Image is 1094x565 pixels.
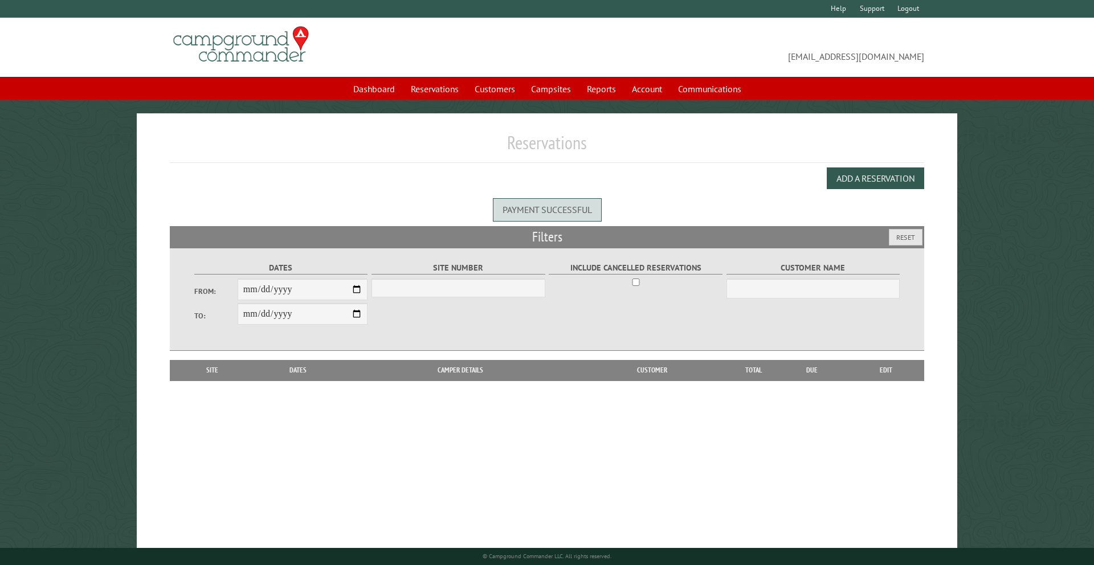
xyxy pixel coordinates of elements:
label: Dates [194,261,368,275]
a: Account [625,78,669,100]
a: Campsites [524,78,578,100]
label: Include Cancelled Reservations [549,261,722,275]
label: To: [194,310,238,321]
a: Reservations [404,78,466,100]
th: Customer [574,360,730,380]
label: From: [194,286,238,297]
h1: Reservations [170,132,925,163]
th: Edit [848,360,925,380]
a: Customers [468,78,522,100]
a: Reports [580,78,623,100]
th: Site [175,360,250,380]
h2: Filters [170,226,925,248]
a: Communications [671,78,748,100]
small: © Campground Commander LLC. All rights reserved. [483,552,611,560]
button: Reset [889,229,922,245]
div: Payment successful [493,198,602,221]
label: Customer Name [726,261,900,275]
button: Add a Reservation [827,167,924,189]
label: Site Number [372,261,545,275]
a: Dashboard [346,78,402,100]
th: Due [776,360,848,380]
span: [EMAIL_ADDRESS][DOMAIN_NAME] [547,31,924,63]
th: Camper Details [347,360,574,380]
th: Total [730,360,776,380]
img: Campground Commander [170,22,312,67]
th: Dates [250,360,347,380]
